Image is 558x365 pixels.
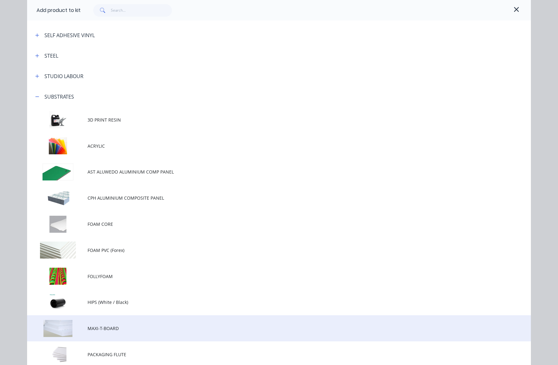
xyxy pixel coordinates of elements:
[37,7,81,14] div: Add product to kit
[88,168,442,175] span: AST ALUWEDO ALUMINIUM COMP PANEL
[44,31,95,39] div: SELF ADHESIVE VINYL
[88,221,442,227] span: FOAM CORE
[44,72,83,80] div: STUDIO LABOUR
[88,325,442,332] span: MAXI-T-BOARD
[111,4,172,17] input: Search...
[88,247,442,254] span: FOAM PVC (Forex)
[44,52,58,60] div: STEEL
[88,117,442,123] span: 3D PRINT RESIN
[88,299,442,305] span: HIPS (White / Black)
[88,143,442,149] span: ACRYLIC
[88,273,442,280] span: FOLLYFOAM
[44,93,74,100] div: SUBSTRATES
[88,351,442,358] span: PACKAGING FLUTE
[88,195,442,201] span: CPH ALUMINIUM COMPOSITE PANEL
